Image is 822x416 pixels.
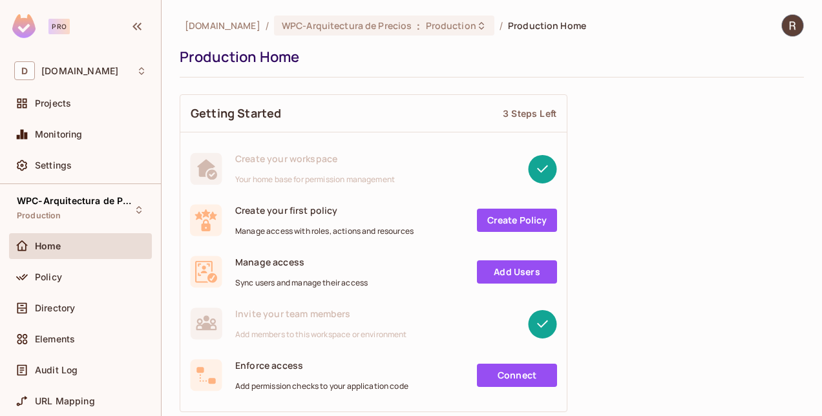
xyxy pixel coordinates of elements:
li: / [500,19,503,32]
span: Manage access with roles, actions and resources [235,226,414,236]
span: Invite your team members [235,307,407,320]
span: Elements [35,334,75,344]
span: Settings [35,160,72,171]
span: Directory [35,303,75,313]
span: Add permission checks to your application code [235,381,408,391]
span: Your home base for permission management [235,174,395,185]
div: Production Home [180,47,797,67]
div: 3 Steps Left [503,107,556,120]
span: Getting Started [191,105,281,121]
span: Production [426,19,476,32]
img: SReyMgAAAABJRU5ErkJggg== [12,14,36,38]
span: Audit Log [35,365,78,375]
span: Create your first policy [235,204,414,216]
span: Production [17,211,61,221]
span: Policy [35,272,62,282]
span: Production Home [508,19,586,32]
a: Add Users [477,260,557,284]
span: WPC-Arquitectura de Precios [282,19,412,32]
span: the active workspace [185,19,260,32]
li: / [266,19,269,32]
span: Projects [35,98,71,109]
span: Sync users and manage their access [235,278,368,288]
span: URL Mapping [35,396,95,406]
span: Home [35,241,61,251]
span: : [416,21,421,31]
span: WPC-Arquitectura de Precios [17,196,133,206]
span: Create your workspace [235,152,395,165]
div: Pro [48,19,70,34]
a: Create Policy [477,209,557,232]
span: Monitoring [35,129,83,140]
span: Add members to this workspace or environment [235,329,407,340]
span: D [14,61,35,80]
span: Enforce access [235,359,408,371]
img: ROMAN VAZQUEZ MACIAS [782,15,803,36]
span: Manage access [235,256,368,268]
span: Workspace: deacero.com [41,66,118,76]
a: Connect [477,364,557,387]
